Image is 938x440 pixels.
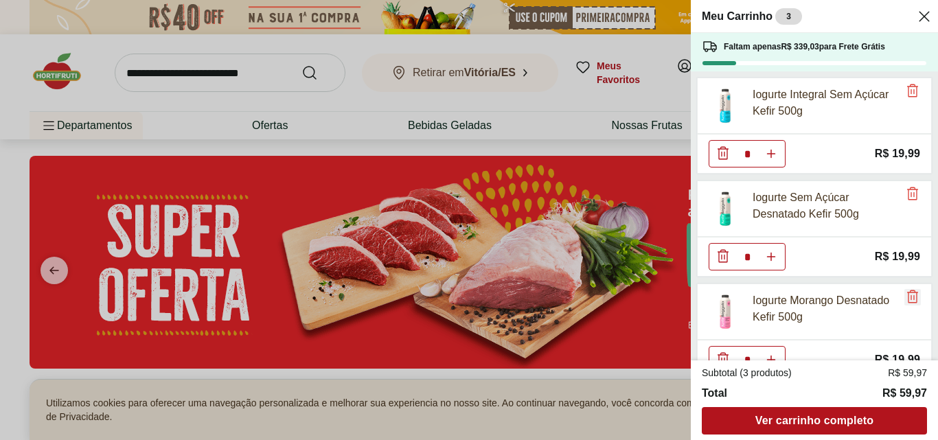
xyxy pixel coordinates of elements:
[755,415,873,426] span: Ver carrinho completo
[888,366,927,380] span: R$ 59,97
[737,141,757,167] input: Quantidade Atual
[904,83,921,100] button: Remove
[904,186,921,202] button: Remove
[753,86,898,119] div: Iogurte Integral Sem Açúcar Kefir 500g
[875,350,920,369] span: R$ 19,99
[882,385,927,402] span: R$ 59,97
[875,144,920,163] span: R$ 19,99
[757,346,785,373] button: Aumentar Quantidade
[709,243,737,270] button: Diminuir Quantidade
[737,244,757,270] input: Quantidade Atual
[724,41,885,52] span: Faltam apenas R$ 339,03 para Frete Grátis
[702,385,727,402] span: Total
[706,86,744,125] img: Principal
[757,243,785,270] button: Aumentar Quantidade
[706,189,744,228] img: Principal
[702,407,927,435] a: Ver carrinho completo
[737,347,757,373] input: Quantidade Atual
[702,8,802,25] h2: Meu Carrinho
[753,189,898,222] div: Iogurte Sem Açúcar Desnatado Kefir 500g
[709,346,737,373] button: Diminuir Quantidade
[875,247,920,266] span: R$ 19,99
[753,292,898,325] div: Iogurte Morango Desnatado Kefir 500g
[757,140,785,167] button: Aumentar Quantidade
[709,140,737,167] button: Diminuir Quantidade
[702,366,792,380] span: Subtotal (3 produtos)
[904,289,921,305] button: Remove
[775,8,802,25] div: 3
[706,292,744,331] img: Principal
